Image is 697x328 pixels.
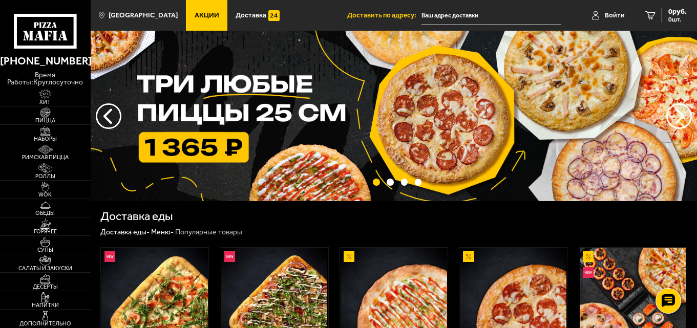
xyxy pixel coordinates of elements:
[109,12,178,19] span: [GEOGRAPHIC_DATA]
[236,12,266,19] span: Доставка
[175,228,242,237] div: Популярные товары
[100,211,173,223] h1: Доставка еды
[104,251,115,262] img: Новинка
[415,179,422,186] button: точки переключения
[668,16,687,23] span: 0 шт.
[463,251,474,262] img: Акционный
[268,10,279,21] img: 15daf4d41897b9f0e9f617042186c801.svg
[96,103,121,129] button: следующий
[195,12,219,19] span: Акции
[583,251,594,262] img: Акционный
[224,251,235,262] img: Новинка
[151,228,174,236] a: Меню-
[668,8,687,15] span: 0 руб.
[666,103,692,129] button: предыдущий
[344,251,354,262] img: Акционный
[100,228,150,236] a: Доставка еды-
[605,12,625,19] span: Войти
[387,179,394,186] button: точки переключения
[401,179,408,186] button: точки переключения
[373,179,380,186] button: точки переключения
[583,267,594,278] img: Новинка
[347,12,421,19] span: Доставить по адресу:
[421,6,561,25] input: Ваш адрес доставки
